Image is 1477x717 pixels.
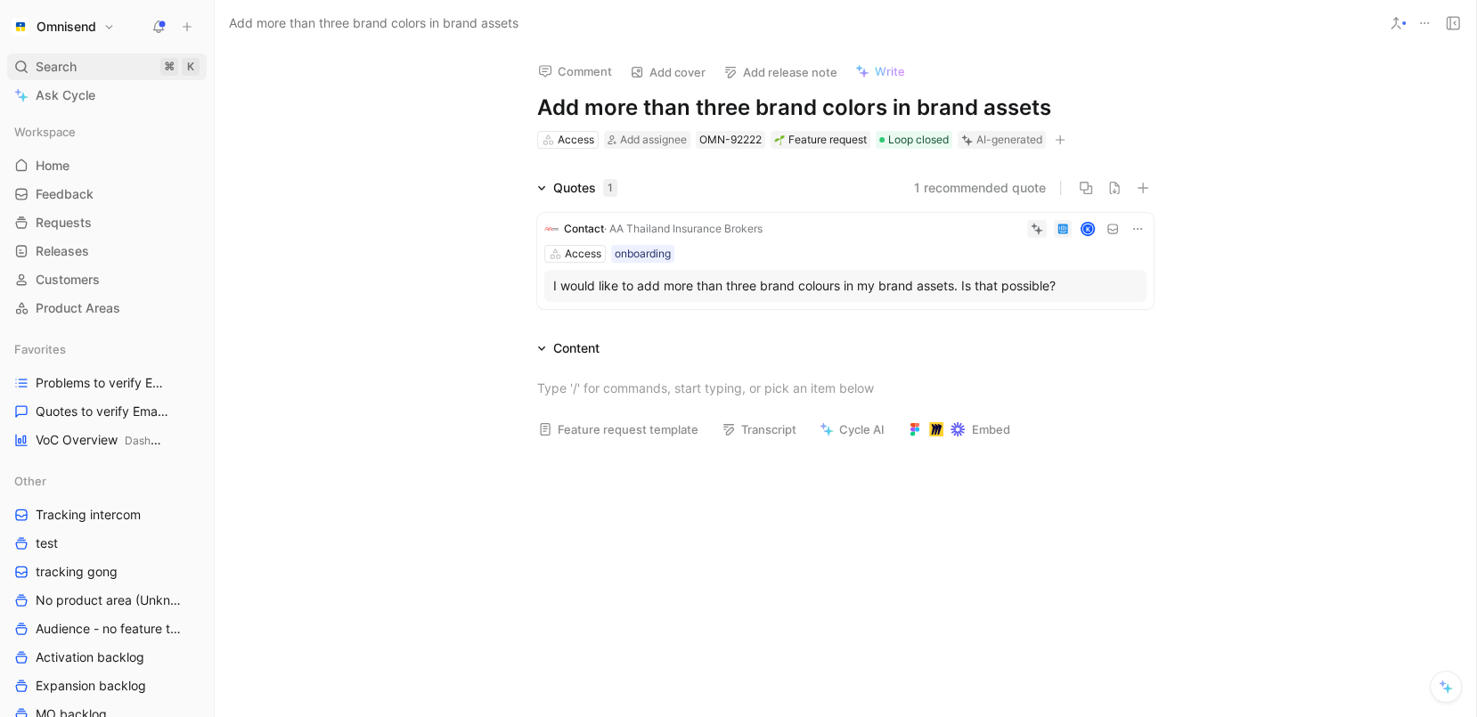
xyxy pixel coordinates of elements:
span: Workspace [14,123,76,141]
span: Releases [36,242,89,260]
div: Feature request [774,131,867,149]
span: Search [36,56,77,77]
span: Contact [564,222,604,235]
span: Requests [36,214,92,232]
h1: Omnisend [37,19,96,35]
div: OMN-92222 [699,131,762,149]
div: 1 [603,179,617,197]
div: Loop closed [876,131,952,149]
span: Loop closed [888,131,949,149]
a: Releases [7,238,207,265]
span: Activation backlog [36,648,144,666]
div: K [1082,224,1094,235]
button: Feature request template [530,417,706,442]
a: VoC OverviewDashboards [7,427,207,453]
span: tracking gong [36,563,118,581]
span: test [36,534,58,552]
img: logo [544,222,559,236]
div: Favorites [7,336,207,363]
a: Product Areas [7,295,207,322]
a: Expansion backlog [7,672,207,699]
button: Cycle AI [812,417,893,442]
a: Home [7,152,207,179]
span: Write [875,63,905,79]
button: Add release note [715,60,845,85]
a: test [7,530,207,557]
h1: Add more than three brand colors in brand assets [537,94,1154,122]
span: Favorites [14,340,66,358]
a: tracking gong [7,558,207,585]
img: Omnisend [12,18,29,36]
div: Content [553,338,600,359]
div: onboarding [615,245,671,263]
div: Workspace [7,118,207,145]
div: Content [530,338,607,359]
div: I would like to add more than three brand colours in my brand assets. Is that possible? [553,275,1138,297]
a: Tracking intercom [7,501,207,528]
span: Expansion backlog [36,677,146,695]
span: Problems to verify Email Builder [36,374,171,392]
div: Quotes [553,177,617,199]
div: Quotes1 [530,177,624,199]
div: Access [558,131,594,149]
span: No product area (Unknowns) [36,591,184,609]
img: 🌱 [774,134,785,145]
a: No product area (Unknowns) [7,587,207,614]
a: Audience - no feature tag [7,615,207,642]
span: Add assignee [620,133,687,146]
div: Access [565,245,601,263]
span: Tracking intercom [36,506,141,524]
span: Dashboards [125,434,184,447]
button: Embed [900,417,1018,442]
button: OmnisendOmnisend [7,14,119,39]
a: Problems to verify Email Builder [7,370,207,396]
div: Other [7,468,207,494]
span: Other [14,472,46,490]
div: AI-generated [976,131,1042,149]
span: Home [36,157,69,175]
span: Audience - no feature tag [36,620,182,638]
span: Feedback [36,185,94,203]
button: Comment [530,59,620,84]
a: Customers [7,266,207,293]
span: Customers [36,271,100,289]
span: Ask Cycle [36,85,95,106]
button: Add cover [622,60,714,85]
span: Add more than three brand colors in brand assets [229,12,518,34]
div: Search⌘K [7,53,207,80]
a: Activation backlog [7,644,207,671]
span: VoC Overview [36,431,166,450]
a: Feedback [7,181,207,208]
span: · AA Thailand Insurance Brokers [604,222,763,235]
div: K [182,58,200,76]
div: ⌘ [160,58,178,76]
span: Product Areas [36,299,120,317]
span: Quotes to verify Email builder [36,403,169,420]
a: Requests [7,209,207,236]
div: 🌱Feature request [771,131,870,149]
a: Ask Cycle [7,82,207,109]
button: Transcript [714,417,804,442]
a: Quotes to verify Email builder [7,398,207,425]
button: Write [847,59,913,84]
button: 1 recommended quote [914,177,1046,199]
